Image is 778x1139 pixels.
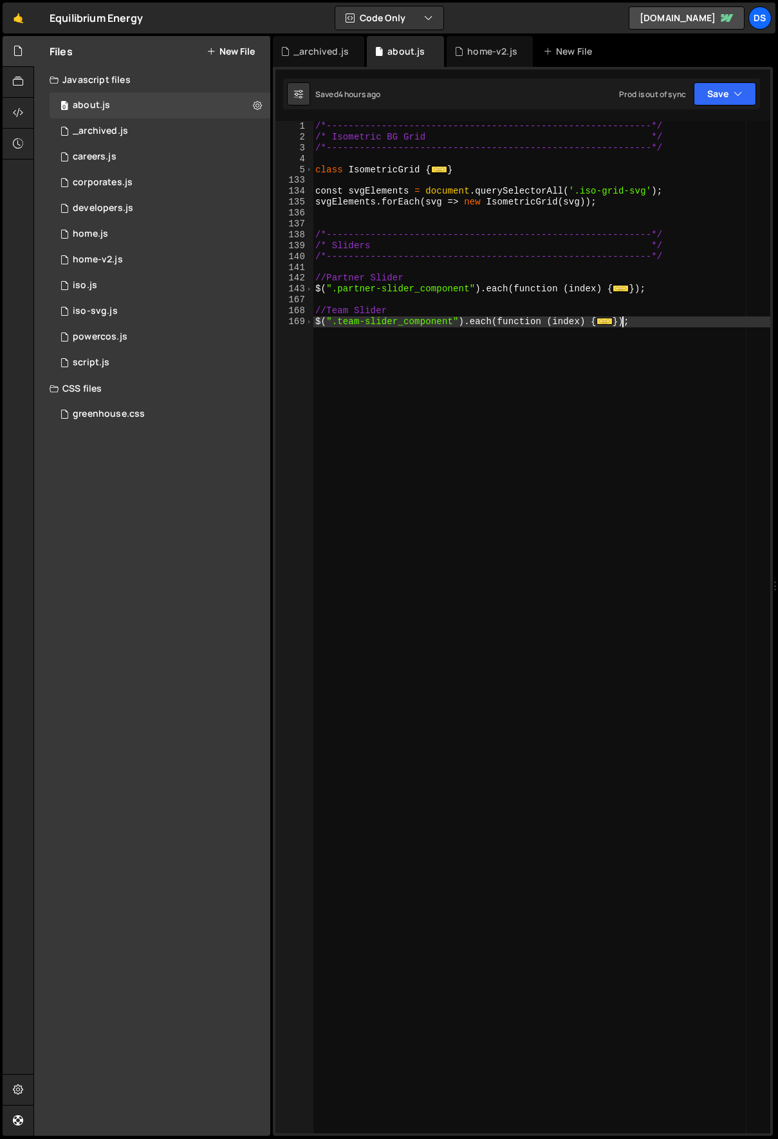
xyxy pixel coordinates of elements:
[73,203,133,214] div: developers.js
[34,67,270,93] div: Javascript files
[315,89,381,100] div: Saved
[275,175,313,186] div: 133
[275,186,313,197] div: 134
[275,251,313,262] div: 140
[73,100,110,111] div: about.js
[60,102,68,112] span: 0
[50,221,270,247] div: 8948/19433.js
[629,6,745,30] a: [DOMAIN_NAME]
[748,6,772,30] a: DS
[50,118,270,144] div: _archived.js
[73,254,123,266] div: home-v2.js
[207,46,255,57] button: New File
[335,6,443,30] button: Code Only
[50,144,270,170] div: 8948/19103.js
[3,3,34,33] a: 🤙
[543,45,597,58] div: New File
[275,208,313,219] div: 136
[275,316,313,327] div: 169
[73,280,97,291] div: iso.js
[73,228,108,240] div: home.js
[73,305,118,317] div: iso-svg.js
[275,230,313,241] div: 138
[275,154,313,165] div: 4
[275,305,313,316] div: 168
[50,247,270,273] div: 8948/45512.js
[619,89,686,100] div: Prod is out of sync
[50,350,270,376] div: 8948/18945.js
[597,318,613,325] span: ...
[275,121,313,132] div: 1
[275,132,313,143] div: 2
[73,151,116,163] div: careers.js
[50,401,270,427] div: 8948/19054.css
[275,295,313,305] div: 167
[275,165,313,176] div: 5
[50,196,270,221] div: 8948/19093.js
[73,125,128,137] div: _archived.js
[73,331,127,343] div: powercos.js
[50,298,270,324] div: 8948/19838.js
[275,143,313,154] div: 3
[275,262,313,273] div: 141
[50,93,270,118] div: 8948/19847.js
[338,89,381,100] div: 4 hours ago
[275,241,313,251] div: 139
[275,219,313,230] div: 137
[275,284,313,295] div: 143
[613,285,629,292] span: ...
[275,273,313,284] div: 142
[431,165,447,172] span: ...
[73,177,133,188] div: corporates.js
[694,82,756,105] button: Save
[50,10,143,26] div: Equilibrium Energy
[73,357,109,369] div: script.js
[50,324,270,350] div: 8948/19934.js
[73,408,145,420] div: greenhouse.css
[34,376,270,401] div: CSS files
[275,197,313,208] div: 135
[50,273,270,298] div: 8948/18968.js
[293,45,349,58] div: _archived.js
[50,170,270,196] div: 8948/19790.js
[467,45,517,58] div: home-v2.js
[387,45,425,58] div: about.js
[50,44,73,59] h2: Files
